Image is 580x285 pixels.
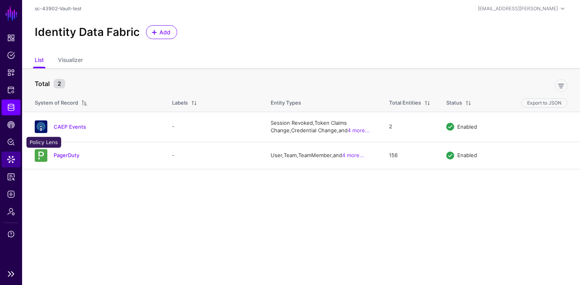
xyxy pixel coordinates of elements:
strong: Total [35,80,50,88]
div: System of Record [35,99,78,107]
a: Identity Data Fabric [2,99,21,115]
span: Add [159,28,172,36]
a: Policy Lens [2,134,21,150]
div: Total Entities [389,99,421,107]
td: Session Revoked, Token Claims Change, Credential Change, and [263,112,381,142]
span: Entity Types [271,99,301,106]
td: - [164,142,263,169]
span: Dashboard [7,34,15,42]
span: Support [7,230,15,238]
span: Protected Systems [7,86,15,94]
a: SGNL [5,5,18,22]
div: Status [446,99,462,107]
td: - [164,112,263,142]
td: 156 [381,142,438,169]
span: Policies [7,51,15,59]
a: Visualizer [58,53,83,68]
span: Reports [7,173,15,181]
span: Identity Data Fabric [7,103,15,111]
a: Reports [2,169,21,185]
a: Snippets [2,65,21,81]
a: Admin [2,204,21,219]
a: PagerDuty [54,152,79,158]
div: Policy Lens [26,137,61,148]
a: CAEP Events [54,124,86,130]
td: User, Team, TeamMember, and [263,142,381,169]
div: Labels [172,99,188,107]
a: Data Lens [2,152,21,167]
img: svg+xml;base64,PHN2ZyB3aWR0aD0iNjQiIGhlaWdodD0iNjQiIHZpZXdCb3g9IjAgMCA2NCA2NCIgZmlsbD0ibm9uZSIgeG... [35,120,47,133]
a: Policies [2,47,21,63]
a: 4 more... [342,152,364,158]
a: List [35,53,44,68]
span: Logs [7,190,15,198]
div: [EMAIL_ADDRESS][PERSON_NAME] [478,5,558,12]
a: Logs [2,186,21,202]
td: 2 [381,112,438,142]
img: svg+xml;base64,PHN2ZyB3aWR0aD0iNjQiIGhlaWdodD0iNjQiIHZpZXdCb3g9IjAgMCA2NCA2NCIgZmlsbD0ibm9uZSIgeG... [35,149,47,162]
span: CAEP Hub [7,121,15,129]
a: Add [146,25,177,39]
a: sc-43902-Vault-test [35,6,81,11]
span: Data Lens [7,156,15,163]
span: Admin [7,208,15,216]
a: 4 more... [348,127,370,133]
span: Snippets [7,69,15,77]
span: Enabled [457,123,477,129]
span: Enabled [457,152,477,158]
span: Policy Lens [7,138,15,146]
a: Dashboard [2,30,21,46]
a: CAEP Hub [2,117,21,133]
small: 2 [54,79,65,88]
h2: Identity Data Fabric [35,26,140,39]
a: Protected Systems [2,82,21,98]
button: Export to JSON [521,98,567,108]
